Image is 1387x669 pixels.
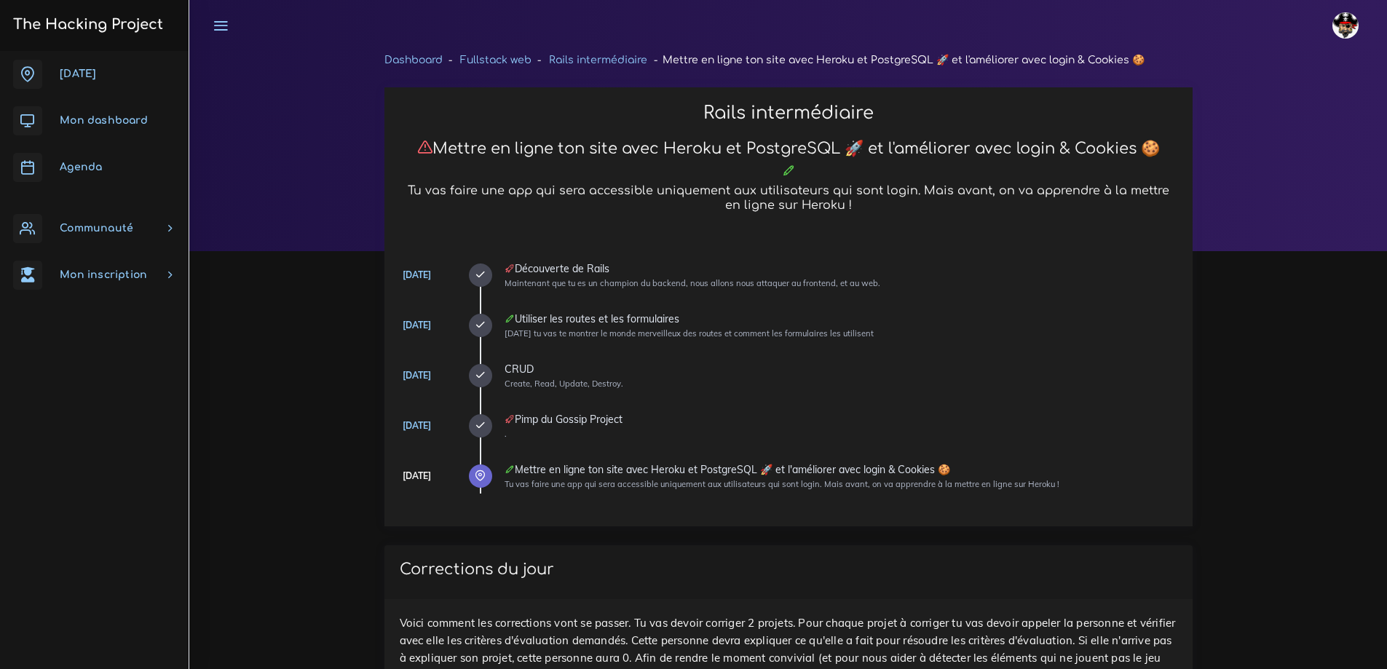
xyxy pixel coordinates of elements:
[505,278,880,288] small: Maintenant que tu es un champion du backend, nous allons nous attaquer au frontend, et au web.
[400,184,1177,212] h5: Tu vas faire une app qui sera accessible uniquement aux utilisateurs qui sont login. Mais avant, ...
[505,314,1177,324] div: Utiliser les routes et les formulaires
[403,320,431,330] a: [DATE]
[505,328,874,339] small: [DATE] tu vas te montrer le monde merveilleux des routes et comment les formulaires les utilisent
[505,364,1177,374] div: CRUD
[60,269,147,280] span: Mon inscription
[549,55,647,66] a: Rails intermédiaire
[403,269,431,280] a: [DATE]
[9,17,163,33] h3: The Hacking Project
[505,379,623,389] small: Create, Read, Update, Destroy.
[384,55,443,66] a: Dashboard
[400,139,1177,158] h3: Mettre en ligne ton site avec Heroku et PostgreSQL 🚀 et l'améliorer avec login & Cookies 🍪
[647,51,1144,69] li: Mettre en ligne ton site avec Heroku et PostgreSQL 🚀 et l'améliorer avec login & Cookies 🍪
[460,55,532,66] a: Fullstack web
[60,162,102,173] span: Agenda
[505,464,1177,475] div: Mettre en ligne ton site avec Heroku et PostgreSQL 🚀 et l'améliorer avec login & Cookies 🍪
[60,68,96,79] span: [DATE]
[1332,12,1359,39] img: avatar
[505,414,1177,424] div: Pimp du Gossip Project
[60,223,133,234] span: Communauté
[403,468,431,484] div: [DATE]
[403,370,431,381] a: [DATE]
[505,429,507,439] small: .
[505,479,1059,489] small: Tu vas faire une app qui sera accessible uniquement aux utilisateurs qui sont login. Mais avant, ...
[400,103,1177,124] h2: Rails intermédiaire
[400,561,1177,579] h3: Corrections du jour
[60,115,148,126] span: Mon dashboard
[403,420,431,431] a: [DATE]
[505,264,1177,274] div: Découverte de Rails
